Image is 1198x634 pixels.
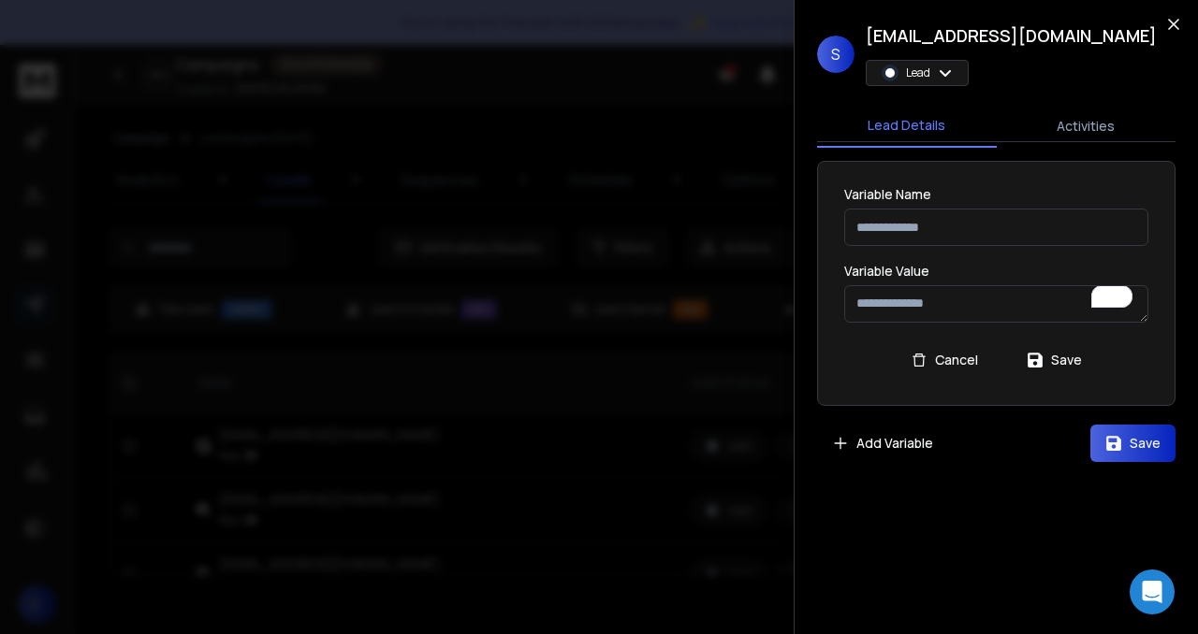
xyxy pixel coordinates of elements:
h1: [EMAIL_ADDRESS][DOMAIN_NAME] [866,22,1157,49]
button: Save [1090,425,1176,462]
label: Variable Value [844,265,1148,278]
button: Add Variable [817,425,948,462]
button: Activities [997,106,1176,147]
p: Lead [906,65,930,80]
div: Open Intercom Messenger [1130,569,1175,614]
button: Lead Details [817,105,997,148]
button: Save [1012,341,1097,379]
button: Cancel [896,341,993,379]
textarea: To enrich screen reader interactions, please activate Accessibility in Grammarly extension settings [844,285,1148,323]
label: Variable Name [844,188,1148,201]
span: S [817,36,855,73]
